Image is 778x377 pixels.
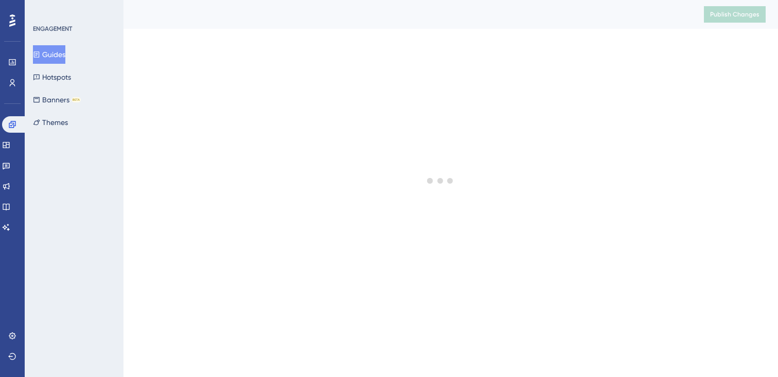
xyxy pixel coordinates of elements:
[704,6,766,23] button: Publish Changes
[33,25,72,33] div: ENGAGEMENT
[710,10,759,19] span: Publish Changes
[72,97,81,102] div: BETA
[33,91,81,109] button: BannersBETA
[33,113,68,132] button: Themes
[33,45,65,64] button: Guides
[33,68,71,86] button: Hotspots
